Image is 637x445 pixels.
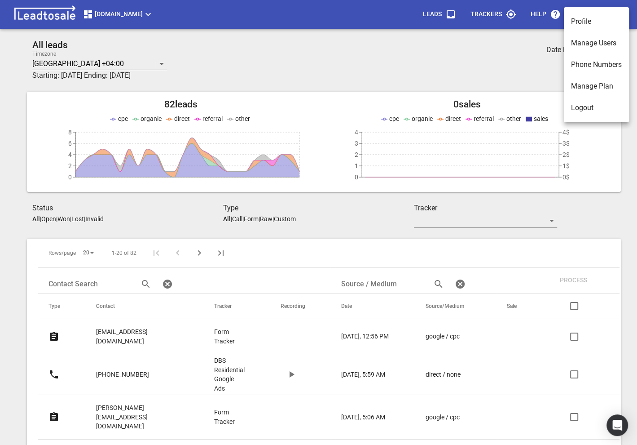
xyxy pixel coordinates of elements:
[564,11,629,32] li: Profile
[606,414,628,436] div: Open Intercom Messenger
[564,76,629,97] li: Manage Plan
[564,32,629,54] li: Manage Users
[564,54,629,76] li: Phone Numbers
[564,97,629,119] li: Logout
